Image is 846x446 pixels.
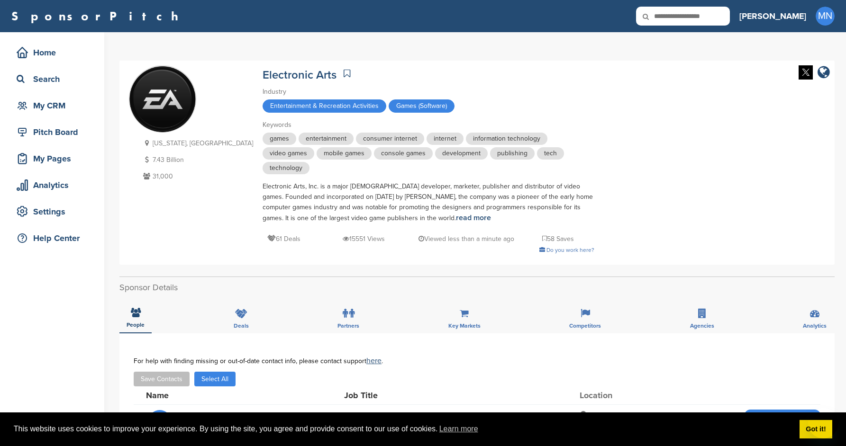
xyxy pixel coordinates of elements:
div: Pitch Board [14,124,95,141]
h2: Sponsor Details [119,281,835,294]
span: mobile games [317,147,372,160]
div: For help with finding missing or out-of-date contact info, please contact support . [134,357,820,365]
span: Games (Software) [389,99,455,113]
p: 7.43 Billion [141,154,253,166]
a: Help Center [9,227,95,249]
button: Unlock Contact [747,408,817,436]
a: My CRM [9,95,95,116]
span: Entertainment & Recreation Activities [263,99,386,113]
div: Keywords [263,120,594,130]
span: technology [263,162,309,174]
span: games [263,133,296,145]
a: Pitch Board [9,121,95,143]
div: Home [14,44,95,61]
a: [PERSON_NAME] [739,6,806,27]
span: entertainment [299,133,354,145]
a: Home [9,42,95,63]
div: Location [580,391,651,400]
img: Sponsorpitch & Electronic Arts [129,66,196,132]
div: Industry [263,87,594,97]
div: Job Title [344,391,486,400]
span: Competitors [569,323,601,329]
span: information technology [466,133,547,145]
div: Name [146,391,250,400]
span: publishing [490,147,535,160]
p: 61 Deals [267,233,300,245]
span: tech [537,147,564,160]
a: Settings [9,201,95,223]
span: LW [148,410,172,434]
div: Settings [14,203,95,220]
a: Do you work here? [539,247,594,253]
h3: [PERSON_NAME] [739,9,806,23]
span: This website uses cookies to improve your experience. By using the site, you agree and provide co... [14,422,792,436]
iframe: Button to launch messaging window [808,408,838,438]
span: Analytics [803,323,827,329]
span: Key Markets [448,323,481,329]
a: dismiss cookie message [800,420,832,439]
div: Analytics [14,177,95,194]
span: Agencies [690,323,714,329]
span: console games [374,147,433,160]
p: 15551 Views [343,233,385,245]
a: Analytics [9,174,95,196]
span: Partners [337,323,359,329]
a: Search [9,68,95,90]
span: development [435,147,488,160]
a: company link [818,65,830,81]
span: MN [816,7,835,26]
p: [US_STATE], [GEOGRAPHIC_DATA] [141,137,253,149]
button: Select All [194,372,236,386]
span: Do you work here? [546,247,594,253]
div: Electronic Arts, Inc. is a major [DEMOGRAPHIC_DATA] developer, marketer, publisher and distributo... [263,181,594,223]
div: Help Center [14,230,95,247]
a: Electronic Arts [263,68,337,82]
a: here [366,356,382,366]
a: learn more about cookies [438,422,480,436]
p: 31,000 [141,170,253,182]
span: internet [427,133,464,145]
span: video games [263,147,314,160]
span: People [127,322,145,328]
p: 58 Saves [542,233,574,245]
div: My CRM [14,97,95,114]
div: Search [14,71,95,88]
span: Deals [234,323,249,329]
a: SponsorPitch [11,10,184,22]
img: Twitter white [799,65,813,80]
p: Viewed less than a minute ago [418,233,514,245]
a: My Pages [9,148,95,169]
span: consumer internet [356,133,424,145]
div: My Pages [14,150,95,167]
button: Save Contacts [134,372,190,386]
a: read more [456,213,491,223]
